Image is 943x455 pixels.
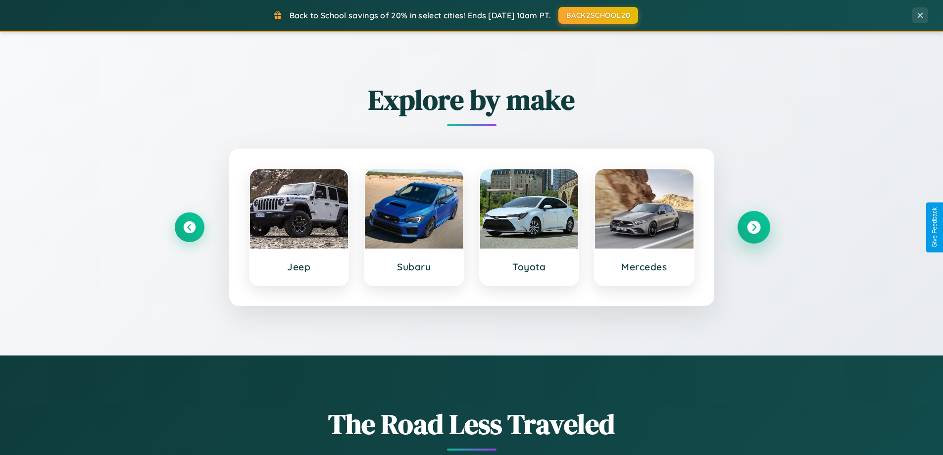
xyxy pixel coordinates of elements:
[931,207,938,248] div: Give Feedback
[490,261,569,273] h3: Toyota
[375,261,453,273] h3: Subaru
[260,261,339,273] h3: Jeep
[175,405,769,443] h1: The Road Less Traveled
[175,81,769,119] h2: Explore by make
[290,10,551,20] span: Back to School savings of 20% in select cities! Ends [DATE] 10am PT.
[605,261,684,273] h3: Mercedes
[558,7,638,24] button: BACK2SCHOOL20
